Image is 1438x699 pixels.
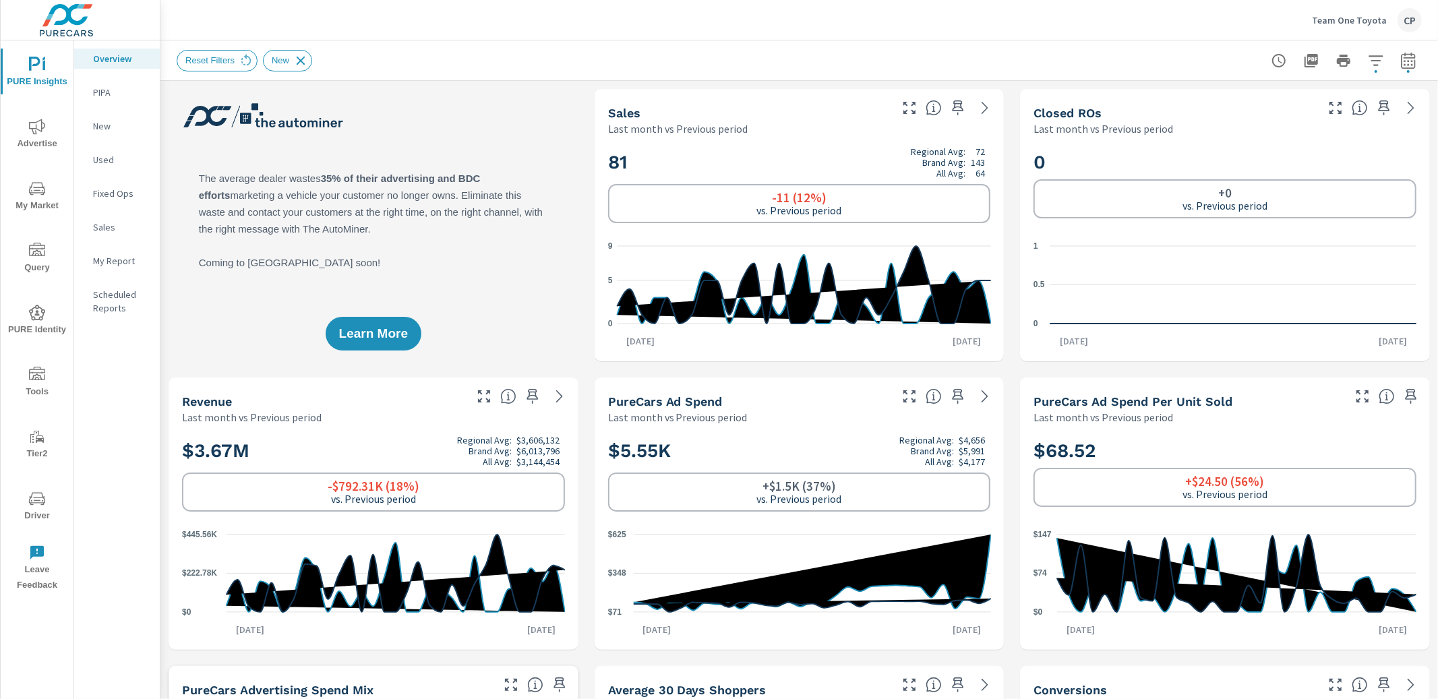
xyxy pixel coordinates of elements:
span: Save this to your personalized report [1400,386,1422,407]
span: The number of dealer-specified goals completed by a visitor. [Source: This data is provided by th... [1352,677,1368,693]
text: 0 [608,319,613,328]
p: Scheduled Reports [93,288,149,315]
p: Last month vs Previous period [1033,409,1173,425]
span: This table looks at how you compare to the amount of budget you spend per channel as opposed to y... [527,677,543,693]
span: Number of vehicles sold by the dealership over the selected date range. [Source: This data is sou... [926,100,942,116]
span: Save this to your personalized report [549,674,570,696]
p: $3,606,132 [516,435,560,446]
button: Make Fullscreen [473,386,495,407]
h2: $5.55K [608,435,991,467]
p: vs. Previous period [756,493,841,505]
p: 143 [971,157,985,168]
h6: -11 (12%) [772,191,827,204]
p: [DATE] [1369,623,1416,636]
p: Last month vs Previous period [608,121,748,137]
button: "Export Report to PDF" [1298,47,1325,74]
div: My Report [74,251,160,271]
h2: $68.52 [1033,439,1416,462]
button: Make Fullscreen [899,674,920,696]
span: A rolling 30 day total of daily Shoppers on the dealership website, averaged over the selected da... [926,677,942,693]
span: Average cost of advertising per each vehicle sold at the dealer over the selected date range. The... [1379,388,1395,404]
h5: Average 30 Days Shoppers [608,683,767,697]
p: Used [93,153,149,166]
h6: +$1.5K (37%) [762,479,836,493]
span: Tier2 [5,429,69,462]
span: Save this to your personalized report [1373,674,1395,696]
button: Make Fullscreen [1352,386,1373,407]
p: vs. Previous period [756,204,841,216]
p: All Avg: [925,456,954,467]
p: All Avg: [936,168,965,179]
p: [DATE] [1057,623,1104,636]
p: Fixed Ops [93,187,149,200]
div: CP [1398,8,1422,32]
h2: $3.67M [182,435,565,467]
p: PIPA [93,86,149,99]
span: My Market [5,181,69,214]
p: [DATE] [634,623,681,636]
span: Reset Filters [177,55,243,65]
p: $4,656 [959,435,985,446]
p: Last month vs Previous period [1033,121,1173,137]
h5: PureCars Advertising Spend Mix [182,683,373,697]
text: $74 [1033,568,1047,578]
p: vs. Previous period [1182,488,1267,500]
p: 64 [976,168,985,179]
p: Team One Toyota [1312,14,1387,26]
h6: +$24.50 (56%) [1186,475,1265,488]
div: Fixed Ops [74,183,160,204]
div: Overview [74,49,160,69]
p: $3,144,454 [516,456,560,467]
span: PURE Insights [5,57,69,90]
button: Select Date Range [1395,47,1422,74]
a: See more details in report [1400,674,1422,696]
p: $5,991 [959,446,985,456]
text: 0.5 [1033,280,1045,290]
text: $625 [608,530,626,539]
div: Reset Filters [177,50,258,71]
text: $0 [1033,607,1043,617]
h5: PureCars Ad Spend [608,394,723,408]
div: Scheduled Reports [74,284,160,318]
text: $147 [1033,530,1052,539]
h2: 81 [608,146,991,179]
button: Learn More [326,317,421,351]
p: Regional Avg: [899,435,954,446]
h6: -$792.31K (18%) [328,479,419,493]
a: See more details in report [549,386,570,407]
a: See more details in report [974,674,996,696]
p: $4,177 [959,456,985,467]
p: Brand Avg: [911,446,954,456]
span: Leave Feedback [5,545,69,593]
p: Overview [93,52,149,65]
a: See more details in report [1400,97,1422,119]
text: $222.78K [182,569,217,578]
text: $0 [182,607,191,617]
text: $71 [608,607,622,617]
span: Save this to your personalized report [1373,97,1395,119]
div: New [263,50,312,71]
p: All Avg: [483,456,512,467]
p: Regional Avg: [911,146,965,157]
p: Last month vs Previous period [608,409,748,425]
p: [DATE] [1369,334,1416,348]
span: Save this to your personalized report [947,674,969,696]
text: 5 [608,276,613,285]
p: [DATE] [1050,334,1098,348]
span: New [264,55,297,65]
text: $348 [608,569,626,578]
button: Apply Filters [1362,47,1389,74]
div: New [74,116,160,136]
button: Make Fullscreen [1325,97,1346,119]
h6: +0 [1218,186,1232,200]
h5: Sales [608,106,640,120]
button: Make Fullscreen [1325,674,1346,696]
div: PIPA [74,82,160,102]
span: Number of Repair Orders Closed by the selected dealership group over the selected time range. [So... [1352,100,1368,116]
h2: 0 [1033,150,1416,174]
p: [DATE] [617,334,664,348]
a: See more details in report [974,386,996,407]
h5: Closed ROs [1033,106,1102,120]
span: Tools [5,367,69,400]
text: 0 [1033,319,1038,328]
